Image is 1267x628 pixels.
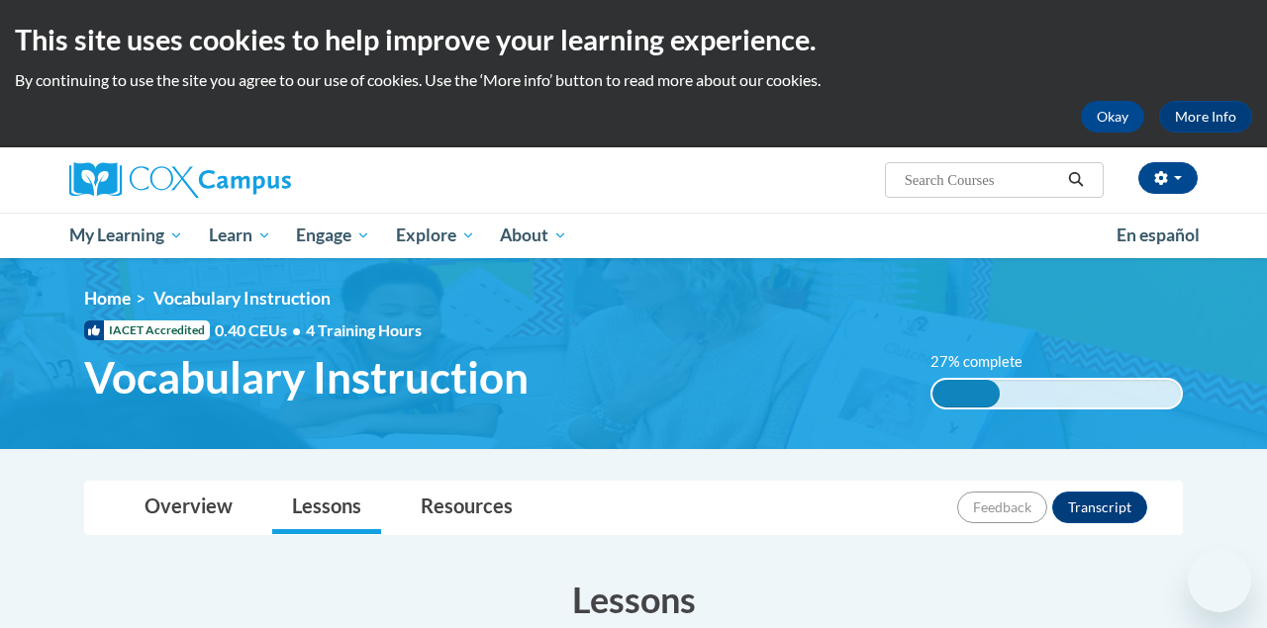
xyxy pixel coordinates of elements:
button: Okay [1081,101,1144,133]
a: En español [1104,215,1213,256]
a: Overview [125,482,252,534]
a: Engage [283,213,383,258]
a: My Learning [56,213,196,258]
a: Explore [383,213,488,258]
a: Cox Campus [69,162,426,198]
span: Learn [209,224,271,247]
input: Search Courses [903,168,1061,192]
span: My Learning [69,224,183,247]
a: Home [84,288,131,309]
span: • [292,320,301,339]
img: Cox Campus [69,162,291,198]
a: Lessons [272,482,381,534]
span: En español [1117,224,1200,245]
a: About [488,213,581,258]
iframe: Button to launch messaging window [1188,549,1251,612]
span: Vocabulary Instruction [84,351,529,404]
button: Search [1061,168,1091,192]
span: 0.40 CEUs [215,319,306,341]
a: Resources [401,482,533,534]
button: Feedback [957,492,1047,523]
span: IACET Accredited [84,320,210,340]
span: Explore [396,224,475,247]
span: Engage [296,224,370,247]
span: Vocabulary Instruction [153,288,331,309]
label: 27% complete [930,351,1044,373]
span: About [500,224,567,247]
button: Transcript [1052,492,1147,523]
button: Account Settings [1138,162,1198,194]
div: 27% complete [932,380,1000,407]
a: Learn [196,213,284,258]
p: By continuing to use the site you agree to our use of cookies. Use the ‘More info’ button to read... [15,69,1252,91]
h2: This site uses cookies to help improve your learning experience. [15,20,1252,59]
span: 4 Training Hours [306,320,422,339]
h3: Lessons [84,575,1183,624]
div: Main menu [54,213,1213,258]
a: More Info [1159,101,1252,133]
